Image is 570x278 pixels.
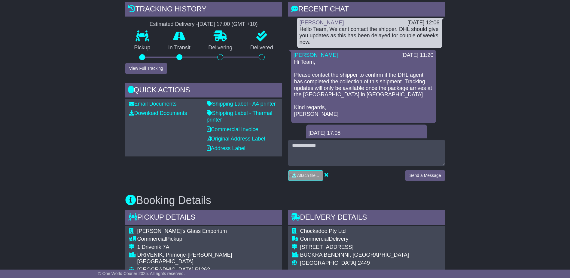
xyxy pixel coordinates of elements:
[195,267,210,273] span: 51262
[137,236,166,242] span: Commercial
[125,2,282,18] div: Tracking history
[137,228,227,234] span: [PERSON_NAME]'s Glass Emporium
[125,194,445,206] h3: Booking Details
[300,228,346,234] span: Chockadoo Pty Ltd
[129,101,177,107] a: Email Documents
[207,145,245,151] a: Address Label
[407,20,440,26] div: [DATE] 12:06
[300,20,344,26] a: [PERSON_NAME]
[300,244,409,251] div: [STREET_ADDRESS]
[241,45,282,51] p: Delivered
[300,26,440,46] div: Hello Team, We cant contact the shipper. DHL should give you updates as this has been delayed for...
[207,126,258,132] a: Commercial Invoice
[137,244,279,251] div: 1 Drivenik 7A
[200,45,242,51] p: Delivering
[129,110,187,116] a: Download Documents
[294,59,433,117] p: Hi Team, Please contact the shipper to confirm if the DHL agent has completed the collection of t...
[125,21,282,28] div: Estimated Delivery -
[125,45,160,51] p: Pickup
[294,52,338,58] a: [PERSON_NAME]
[300,252,409,258] div: BUCKRA BENDINNI, [GEOGRAPHIC_DATA]
[300,236,409,242] div: Delivery
[198,21,258,28] div: [DATE] 17:00 (GMT +10)
[309,130,425,137] div: [DATE] 17:08
[207,136,265,142] a: Original Address Label
[137,252,279,265] div: DRIVENIK, Primorje-[PERSON_NAME][GEOGRAPHIC_DATA]
[358,260,370,266] span: 2449
[300,236,329,242] span: Commercial
[125,210,282,226] div: Pickup Details
[125,63,167,74] button: View Full Tracking
[207,101,276,107] a: Shipping Label - A4 printer
[125,83,282,99] div: Quick Actions
[207,110,273,123] a: Shipping Label - Thermal printer
[137,267,194,273] span: [GEOGRAPHIC_DATA]
[405,170,445,181] button: Send a Message
[401,52,434,59] div: [DATE] 11:20
[159,45,200,51] p: In Transit
[137,236,279,242] div: Pickup
[300,260,356,266] span: [GEOGRAPHIC_DATA]
[288,2,445,18] div: RECENT CHAT
[98,271,185,276] span: © One World Courier 2025. All rights reserved.
[288,210,445,226] div: Delivery Details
